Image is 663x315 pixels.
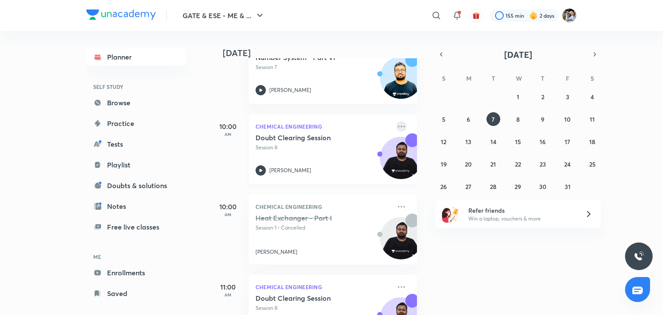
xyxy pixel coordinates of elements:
[380,142,422,183] img: Avatar
[511,135,525,148] button: October 15, 2025
[566,93,569,101] abbr: October 3, 2025
[536,180,549,193] button: October 30, 2025
[211,212,245,217] p: AM
[540,138,546,146] abbr: October 16, 2025
[465,183,471,191] abbr: October 27, 2025
[447,48,589,60] button: [DATE]
[211,202,245,212] h5: 10:00
[561,112,575,126] button: October 10, 2025
[486,180,500,193] button: October 28, 2025
[492,115,495,123] abbr: October 7, 2025
[490,183,496,191] abbr: October 28, 2025
[461,157,475,171] button: October 20, 2025
[468,206,575,215] h6: Refer friends
[541,74,544,82] abbr: Thursday
[492,74,495,82] abbr: Tuesday
[561,180,575,193] button: October 31, 2025
[86,115,186,132] a: Practice
[461,112,475,126] button: October 6, 2025
[256,282,391,292] p: Chemical Engineering
[585,112,599,126] button: October 11, 2025
[561,135,575,148] button: October 17, 2025
[468,215,575,223] p: Win a laptop, vouchers & more
[86,198,186,215] a: Notes
[441,138,446,146] abbr: October 12, 2025
[585,90,599,104] button: October 4, 2025
[590,115,595,123] abbr: October 11, 2025
[536,157,549,171] button: October 23, 2025
[541,93,544,101] abbr: October 2, 2025
[256,121,391,132] p: Chemical Engineering
[467,115,470,123] abbr: October 6, 2025
[511,112,525,126] button: October 8, 2025
[86,79,186,94] h6: SELF STUDY
[256,144,391,151] p: Session 8
[564,160,571,168] abbr: October 24, 2025
[211,282,245,292] h5: 11:00
[437,112,451,126] button: October 5, 2025
[590,93,594,101] abbr: October 4, 2025
[517,93,519,101] abbr: October 1, 2025
[256,202,391,212] p: Chemical Engineering
[256,133,363,142] h5: Doubt Clearing Session
[177,7,270,24] button: GATE & ESE - ME & ...
[504,49,532,60] span: [DATE]
[86,135,186,153] a: Tests
[437,157,451,171] button: October 19, 2025
[86,9,156,20] img: Company Logo
[511,90,525,104] button: October 1, 2025
[256,304,391,312] p: Session 8
[565,138,570,146] abbr: October 17, 2025
[440,183,447,191] abbr: October 26, 2025
[442,115,445,123] abbr: October 5, 2025
[536,90,549,104] button: October 2, 2025
[256,248,297,256] p: [PERSON_NAME]
[536,135,549,148] button: October 16, 2025
[486,112,500,126] button: October 7, 2025
[486,135,500,148] button: October 14, 2025
[86,48,186,66] a: Planner
[86,177,186,194] a: Doubts & solutions
[437,135,451,148] button: October 12, 2025
[589,138,595,146] abbr: October 18, 2025
[442,74,445,82] abbr: Sunday
[380,222,422,263] img: Avatar
[211,292,245,297] p: AM
[561,157,575,171] button: October 24, 2025
[256,224,391,232] p: Session 1 • Cancelled
[541,115,544,123] abbr: October 9, 2025
[269,86,311,94] p: [PERSON_NAME]
[490,138,496,146] abbr: October 14, 2025
[465,138,471,146] abbr: October 13, 2025
[536,112,549,126] button: October 9, 2025
[562,8,577,23] img: Suraj Das
[86,264,186,281] a: Enrollments
[461,135,475,148] button: October 13, 2025
[490,160,496,168] abbr: October 21, 2025
[86,285,186,302] a: Saved
[256,214,363,222] h5: Heat Exchanger - Part I
[564,115,571,123] abbr: October 10, 2025
[516,115,520,123] abbr: October 8, 2025
[589,160,596,168] abbr: October 25, 2025
[441,160,447,168] abbr: October 19, 2025
[86,94,186,111] a: Browse
[256,294,363,302] h5: Doubt Clearing Session
[590,74,594,82] abbr: Saturday
[511,157,525,171] button: October 22, 2025
[442,205,459,223] img: referral
[86,9,156,22] a: Company Logo
[269,167,311,174] p: [PERSON_NAME]
[529,11,538,20] img: streak
[634,251,644,261] img: ttu
[469,9,483,22] button: avatar
[539,183,546,191] abbr: October 30, 2025
[561,90,575,104] button: October 3, 2025
[515,160,521,168] abbr: October 22, 2025
[585,157,599,171] button: October 25, 2025
[516,74,522,82] abbr: Wednesday
[486,157,500,171] button: October 21, 2025
[515,183,521,191] abbr: October 29, 2025
[461,180,475,193] button: October 27, 2025
[472,12,480,19] img: avatar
